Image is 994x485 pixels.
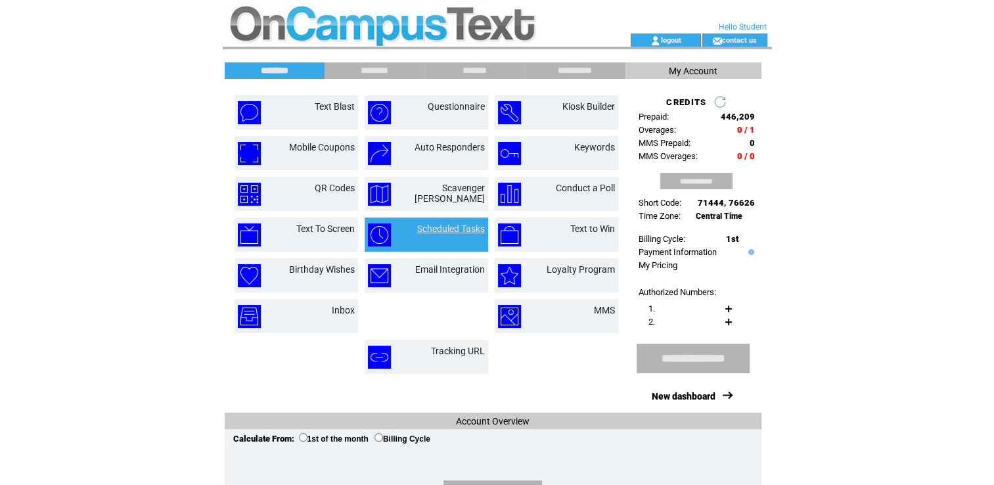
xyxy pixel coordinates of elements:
a: Auto Responders [415,142,485,152]
a: Email Integration [415,264,485,275]
span: Hello Student [719,22,767,32]
span: Account Overview [456,416,530,427]
span: 0 / 0 [737,151,755,161]
img: kiosk-builder.png [498,101,521,124]
span: My Account [669,66,717,76]
img: questionnaire.png [368,101,391,124]
a: Text to Win [570,223,615,234]
a: logout [660,35,681,44]
a: QR Codes [315,183,355,193]
a: Mobile Coupons [289,142,355,152]
span: 71444, 76626 [698,198,755,208]
a: Scavenger [PERSON_NAME] [415,183,485,204]
img: qr-codes.png [238,183,261,206]
img: tracking-url.png [368,346,391,369]
a: Conduct a Poll [556,183,615,193]
img: inbox.png [238,305,261,328]
a: MMS [594,305,615,315]
a: Scheduled Tasks [417,223,485,234]
img: scavenger-hunt.png [368,183,391,206]
a: Keywords [574,142,615,152]
a: Text To Screen [296,223,355,234]
img: text-to-screen.png [238,223,261,246]
span: Overages: [639,125,676,135]
span: MMS Overages: [639,151,698,161]
img: email-integration.png [368,264,391,287]
span: Calculate From: [233,434,294,444]
img: mobile-coupons.png [238,142,261,165]
span: Prepaid: [639,112,669,122]
img: loyalty-program.png [498,264,521,287]
span: Billing Cycle: [639,234,685,244]
span: 1st [726,234,738,244]
span: 0 / 1 [737,125,755,135]
input: 1st of the month [299,433,307,442]
a: Text Blast [315,101,355,112]
a: Questionnaire [428,101,485,112]
img: text-to-win.png [498,223,521,246]
img: account_icon.gif [650,35,660,46]
img: keywords.png [498,142,521,165]
img: birthday-wishes.png [238,264,261,287]
a: Kiosk Builder [562,101,615,112]
a: contact us [722,35,757,44]
label: 1st of the month [299,434,369,444]
a: Tracking URL [431,346,485,356]
input: Billing Cycle [374,433,383,442]
a: Birthday Wishes [289,264,355,275]
img: help.gif [745,249,754,255]
a: Inbox [332,305,355,315]
label: Billing Cycle [374,434,430,444]
a: Payment Information [639,247,717,257]
img: auto-responders.png [368,142,391,165]
img: contact_us_icon.gif [712,35,722,46]
img: text-blast.png [238,101,261,124]
span: 446,209 [721,112,755,122]
img: conduct-a-poll.png [498,183,521,206]
a: Loyalty Program [547,264,615,275]
span: Short Code: [639,198,681,208]
span: MMS Prepaid: [639,138,690,148]
img: scheduled-tasks.png [368,223,391,246]
img: mms.png [498,305,521,328]
span: 1. [648,304,655,313]
span: 0 [750,138,755,148]
a: My Pricing [639,260,677,270]
a: New dashboard [652,391,715,402]
span: Central Time [696,212,742,221]
span: Time Zone: [639,211,681,221]
span: CREDITS [666,97,706,107]
span: Authorized Numbers: [639,287,716,297]
span: 2. [648,317,655,327]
